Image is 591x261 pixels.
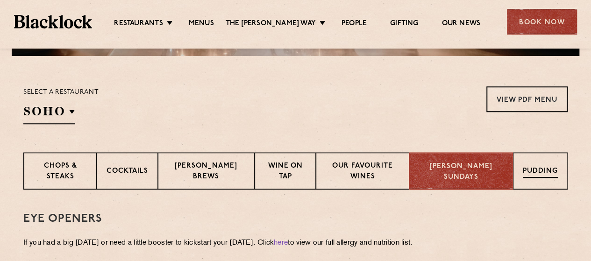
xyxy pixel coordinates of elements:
p: Cocktails [107,166,148,178]
p: Pudding [523,166,558,178]
p: [PERSON_NAME] Brews [168,161,245,183]
div: Book Now [507,9,577,35]
a: Gifting [390,19,418,29]
p: [PERSON_NAME] Sundays [419,162,503,183]
p: Select a restaurant [23,86,99,99]
p: If you had a big [DATE] or need a little booster to kickstart your [DATE]. Click to view our full... [23,237,568,250]
h3: Eye openers [23,213,568,225]
a: Restaurants [114,19,163,29]
a: People [342,19,367,29]
a: View PDF Menu [486,86,568,112]
h2: SOHO [23,103,75,124]
a: Our News [441,19,480,29]
img: BL_Textured_Logo-footer-cropped.svg [14,15,92,28]
a: here [274,240,288,247]
p: Our favourite wines [326,161,399,183]
a: The [PERSON_NAME] Way [226,19,316,29]
p: Wine on Tap [264,161,306,183]
p: Chops & Steaks [34,161,87,183]
a: Menus [189,19,214,29]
